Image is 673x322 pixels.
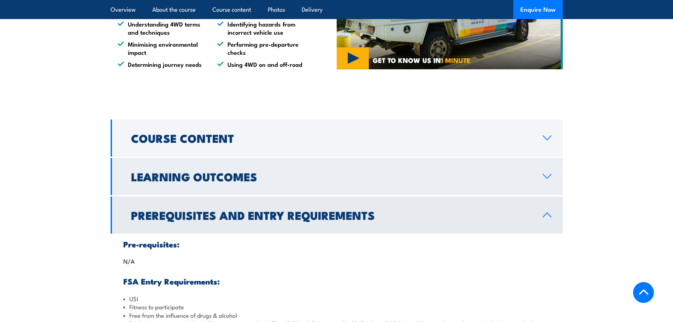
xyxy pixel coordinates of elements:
[373,57,471,63] span: GET TO KNOW US IN
[111,197,563,234] a: Prerequisites and Entry Requirements
[118,60,205,68] li: Determining journey needs
[123,303,550,311] li: Fitness to participate
[123,257,550,264] p: N/A
[217,60,304,68] li: Using 4WD on and off-road
[441,55,471,65] strong: 1 MINUTE
[131,171,531,181] h2: Learning Outcomes
[123,240,550,248] h3: Pre-requisites:
[118,40,205,57] li: Minimising environmental impact
[217,20,304,36] li: Identifying hazards from incorrect vehicle use
[111,119,563,157] a: Course Content
[131,133,531,143] h2: Course Content
[118,20,205,36] li: Understanding 4WD terms and techniques
[217,40,304,57] li: Performing pre-departure checks
[131,210,531,220] h2: Prerequisites and Entry Requirements
[123,294,550,303] li: USI
[123,311,550,319] li: Free from the influence of drugs & alcohol
[123,277,550,285] h3: FSA Entry Requirements:
[111,158,563,195] a: Learning Outcomes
